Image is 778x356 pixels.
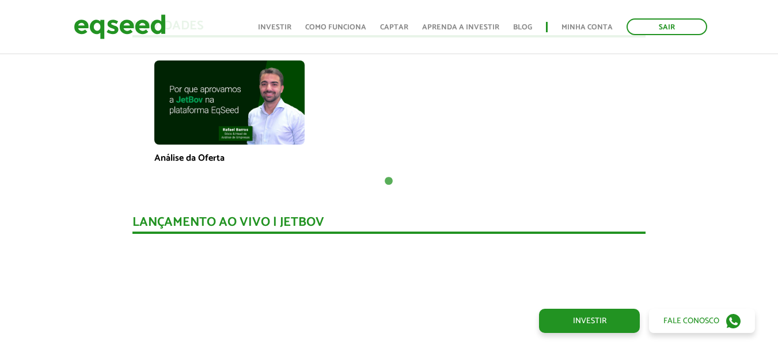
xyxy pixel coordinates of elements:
[422,24,499,31] a: Aprenda a investir
[154,153,305,164] p: Análise da Oferta
[649,309,755,333] a: Fale conosco
[74,12,166,42] img: EqSeed
[561,24,613,31] a: Minha conta
[539,309,640,333] a: Investir
[305,24,366,31] a: Como funciona
[154,60,305,145] img: maxresdefault.jpg
[132,216,646,234] div: Lançamento ao vivo | JetBov
[383,176,394,187] button: 1 of 1
[627,18,707,35] a: Sair
[513,24,532,31] a: Blog
[258,24,291,31] a: Investir
[380,24,408,31] a: Captar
